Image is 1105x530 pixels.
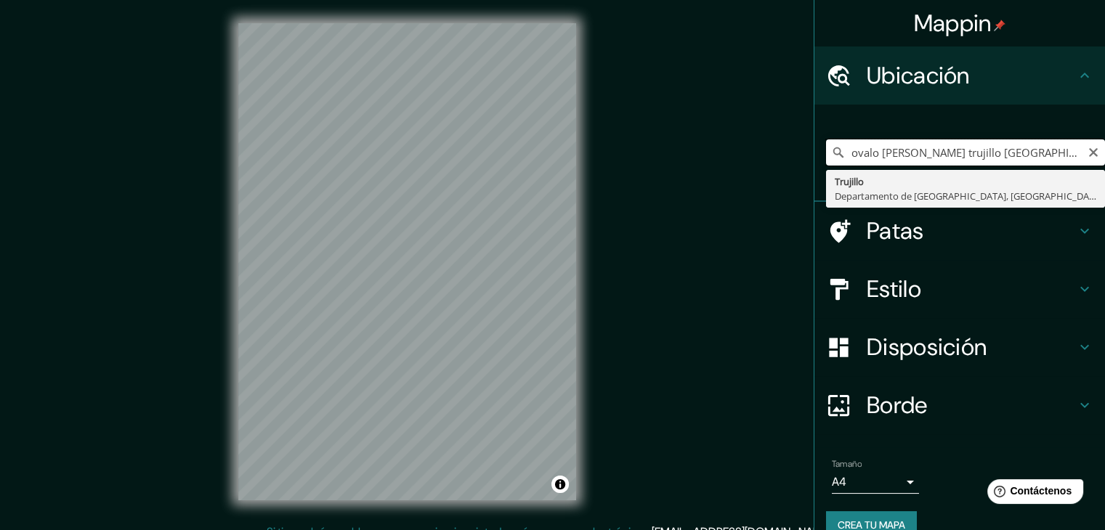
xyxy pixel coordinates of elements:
[814,318,1105,376] div: Disposición
[814,46,1105,105] div: Ubicación
[867,60,970,91] font: Ubicación
[814,202,1105,260] div: Patas
[835,189,1103,203] font: Departamento de [GEOGRAPHIC_DATA], [GEOGRAPHIC_DATA]
[832,458,862,470] font: Tamaño
[238,23,576,500] canvas: Mapa
[832,474,846,489] font: A4
[832,470,919,494] div: A4
[551,476,569,493] button: Activar o desactivar atribución
[1088,144,1099,158] button: Claro
[814,376,1105,434] div: Borde
[835,175,864,188] font: Trujillo
[976,473,1089,514] iframe: Lanzador de widgets de ayuda
[994,20,1005,31] img: pin-icon.png
[814,260,1105,318] div: Estilo
[826,139,1105,166] input: Elige tu ciudad o zona
[867,274,921,304] font: Estilo
[867,390,928,420] font: Borde
[867,332,987,362] font: Disposición
[867,216,924,246] font: Patas
[914,8,992,38] font: Mappin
